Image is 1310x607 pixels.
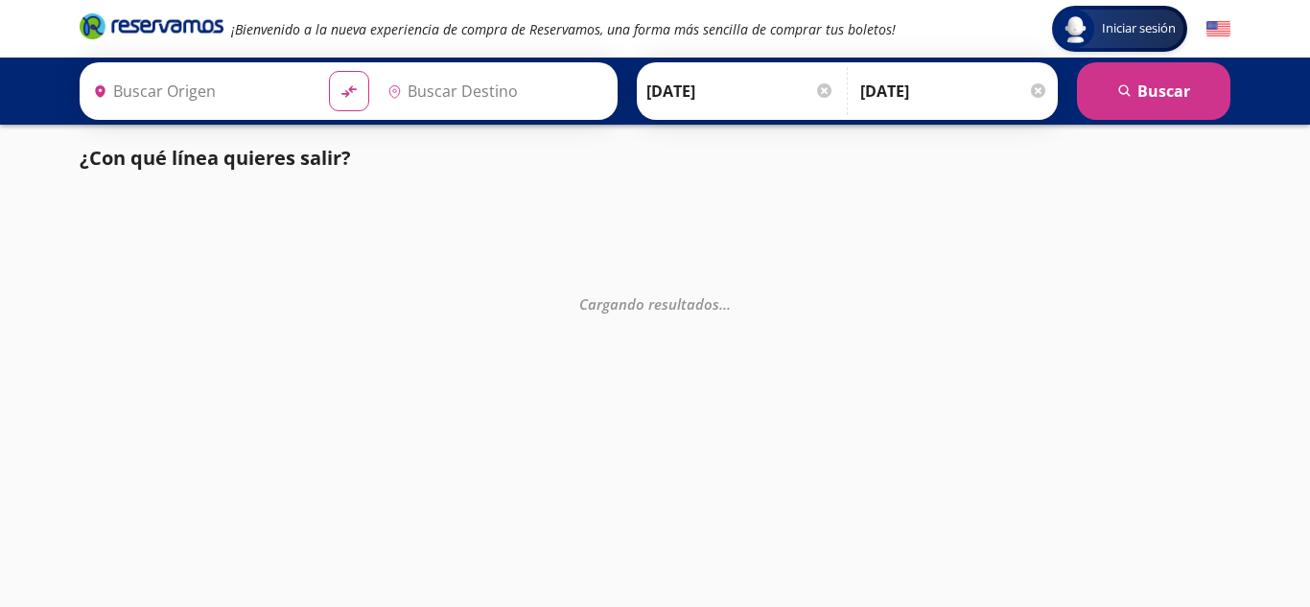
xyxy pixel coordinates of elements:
span: . [727,293,731,313]
span: Iniciar sesión [1094,19,1183,38]
p: ¿Con qué línea quieres salir? [80,144,351,173]
span: . [723,293,727,313]
button: Buscar [1077,62,1230,120]
input: Opcional [860,67,1048,115]
em: Cargando resultados [579,293,731,313]
a: Brand Logo [80,12,223,46]
em: ¡Bienvenido a la nueva experiencia de compra de Reservamos, una forma más sencilla de comprar tus... [231,20,896,38]
input: Elegir Fecha [646,67,834,115]
input: Buscar Destino [380,67,608,115]
span: . [719,293,723,313]
i: Brand Logo [80,12,223,40]
button: English [1206,17,1230,41]
input: Buscar Origen [85,67,314,115]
